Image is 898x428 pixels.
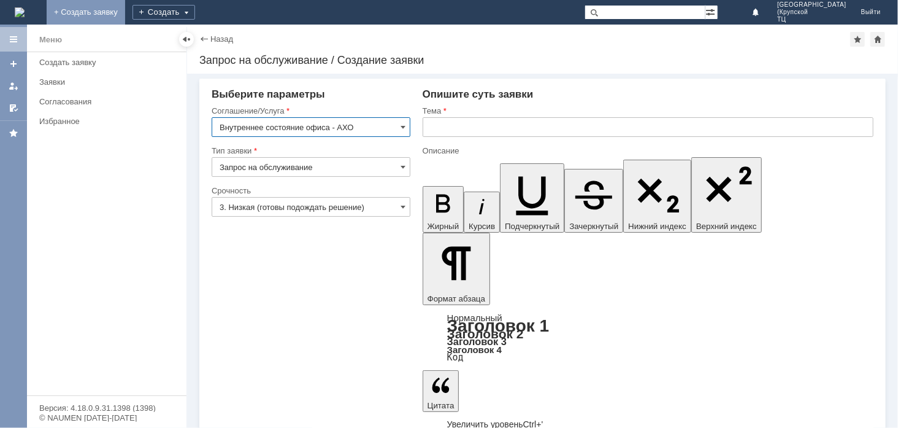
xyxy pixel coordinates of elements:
span: Цитата [428,401,455,410]
button: Зачеркнутый [564,169,623,233]
div: Формат абзаца [423,314,873,362]
span: Нижний индекс [628,222,686,231]
span: Верхний индекс [696,222,757,231]
div: Соглашение/Услуга [212,107,408,115]
a: Создать заявку [4,54,23,74]
a: Заголовок 2 [447,327,524,341]
span: Подчеркнутый [505,222,559,231]
button: Подчеркнутый [500,163,564,233]
a: Мои заявки [4,76,23,96]
button: Нижний индекс [623,160,691,233]
span: Курсив [469,222,495,231]
div: Добавить в избранное [850,32,865,47]
button: Верхний индекс [691,157,762,233]
div: © NAUMEN [DATE]-[DATE] [39,414,174,422]
div: Тип заявки [212,147,408,155]
div: Срочность [212,187,408,195]
div: Тема [423,107,871,115]
a: Нормальный [447,313,502,323]
span: Опишите суть заявки [423,88,534,100]
div: Согласования [39,97,179,106]
a: Согласования [34,92,184,111]
span: Расширенный поиск [705,6,718,17]
a: Мои согласования [4,98,23,118]
a: Заявки [34,72,184,91]
span: Жирный [428,222,459,231]
div: Заявки [39,77,179,87]
div: Создать [132,5,195,20]
div: Запрос на обслуживание / Создание заявки [199,54,886,66]
div: Скрыть меню [179,32,194,47]
div: Версия: 4.18.0.9.31.1398 (1398) [39,404,174,412]
a: Перейти на домашнюю страницу [15,7,25,17]
button: Курсив [464,192,500,233]
button: Жирный [423,186,464,233]
div: Сделать домашней страницей [870,32,885,47]
a: Код [447,352,464,363]
a: Заголовок 3 [447,336,507,347]
div: Описание [423,147,871,155]
span: Формат абзаца [428,294,485,303]
a: Заголовок 4 [447,344,502,355]
button: Формат абзаца [423,233,490,305]
div: Избранное [39,117,166,126]
span: [GEOGRAPHIC_DATA] [777,1,846,9]
img: logo [15,7,25,17]
a: Создать заявку [34,53,184,72]
span: Зачеркнутый [569,222,618,231]
div: Создать заявку [39,58,179,67]
span: Выберите параметры [212,88,325,100]
a: Заголовок 1 [447,316,550,335]
div: Меню [39,33,62,47]
span: (Крупской [777,9,846,16]
button: Цитата [423,370,459,412]
span: ТЦ [777,16,846,23]
a: Назад [210,34,233,44]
